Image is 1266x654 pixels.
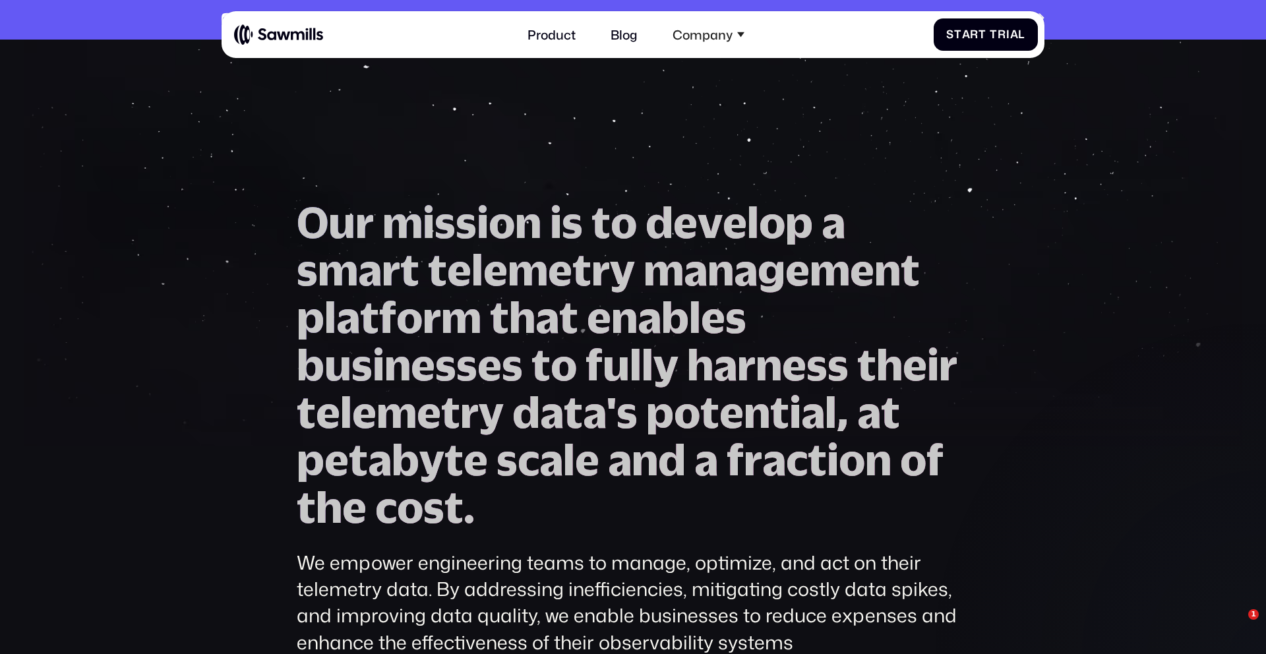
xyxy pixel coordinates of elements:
span: e [575,435,599,483]
span: l [689,293,701,340]
span: s [435,340,456,388]
span: a [336,293,360,340]
span: h [876,340,903,388]
span: y [419,435,444,483]
span: a [822,198,845,245]
span: f [379,293,396,340]
span: r [382,245,400,293]
span: s [435,198,456,245]
span: ' [607,388,617,435]
span: a [583,388,607,435]
span: s [617,388,638,435]
span: d [512,388,540,435]
span: e [316,388,340,435]
span: m [508,245,548,293]
span: t [441,388,460,435]
span: r [737,340,756,388]
span: t [297,388,316,435]
span: m [377,388,417,435]
span: o [396,293,423,340]
span: n [708,245,734,293]
span: a [368,435,392,483]
span: e [850,245,874,293]
span: e [785,245,810,293]
span: t [297,483,316,530]
span: c [786,435,808,483]
span: p [646,388,674,435]
span: r [591,245,610,293]
span: n [865,435,891,483]
span: e [352,388,377,435]
span: s [725,293,746,340]
span: l [642,340,653,388]
span: t [808,435,827,483]
span: o [489,198,515,245]
span: h [687,340,713,388]
span: s [502,340,523,388]
span: a [734,245,758,293]
span: b [297,340,324,388]
span: y [479,388,504,435]
span: a [694,435,718,483]
a: Blog [601,17,648,51]
span: a [358,245,382,293]
span: s [562,198,583,245]
span: i [789,388,801,435]
span: t [428,245,447,293]
span: m [810,245,850,293]
span: t [360,293,379,340]
span: n [611,293,638,340]
span: t [444,435,464,483]
span: t [857,340,876,388]
span: o [674,388,700,435]
span: o [900,435,926,483]
span: m [441,293,481,340]
span: u [328,198,355,245]
span: t [572,245,591,293]
span: n [874,245,901,293]
span: s [806,340,828,388]
span: c [518,435,539,483]
span: e [464,435,488,483]
span: l [747,198,759,245]
span: t [564,388,583,435]
span: t [559,293,578,340]
span: a [638,293,661,340]
span: t [979,28,986,41]
span: u [324,340,351,388]
span: a [540,388,564,435]
span: t [770,388,789,435]
span: o [759,198,785,245]
span: l [825,388,837,435]
span: h [316,483,342,530]
span: e [411,340,435,388]
span: a [962,28,971,41]
span: t [400,245,419,293]
iframe: Intercom live chat [1221,609,1253,641]
span: a [801,388,825,435]
span: r [970,28,979,41]
span: r [744,435,762,483]
span: . [464,483,475,530]
span: l [340,388,352,435]
span: O [297,198,328,245]
span: a [713,340,737,388]
span: a [684,245,708,293]
span: s [456,198,477,245]
span: m [644,245,684,293]
span: e [903,340,927,388]
span: y [653,340,678,388]
span: i [550,198,562,245]
span: a [1010,28,1019,41]
span: o [551,340,577,388]
span: e [447,245,471,293]
span: o [397,483,423,530]
span: l [471,245,483,293]
span: g [758,245,785,293]
span: , [837,388,849,435]
span: l [630,340,642,388]
span: t [490,293,509,340]
a: StartTrial [934,18,1039,51]
span: n [744,388,770,435]
a: Product [518,17,586,51]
